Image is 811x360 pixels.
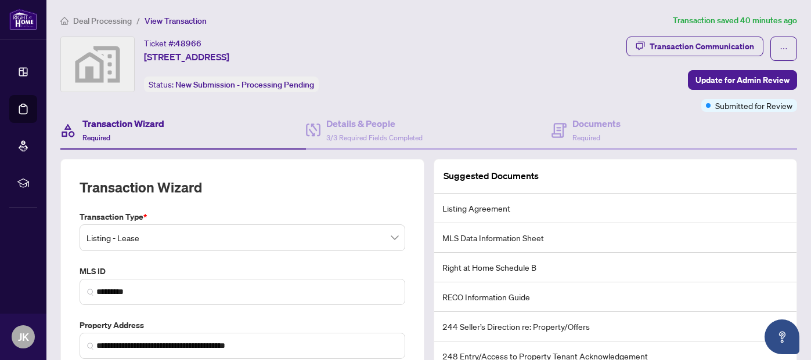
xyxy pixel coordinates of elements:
span: Deal Processing [73,16,132,26]
label: Property Address [80,319,405,332]
button: Transaction Communication [626,37,763,56]
li: Listing Agreement [434,194,797,223]
h4: Transaction Wizard [82,117,164,130]
label: MLS ID [80,265,405,278]
span: Required [572,133,600,142]
div: Ticket #: [144,37,201,50]
img: svg%3e [61,37,134,92]
h4: Documents [572,117,621,130]
article: Suggested Documents [444,169,539,183]
span: ellipsis [780,45,788,53]
button: Open asap [765,319,799,354]
li: MLS Data Information Sheet [434,223,797,253]
span: [STREET_ADDRESS] [144,50,229,64]
li: / [136,14,140,27]
button: Update for Admin Review [688,70,797,90]
img: search_icon [87,289,94,296]
span: New Submission - Processing Pending [175,79,314,90]
span: 48966 [175,38,201,49]
span: home [60,17,69,25]
span: View Transaction [145,16,207,26]
li: Right at Home Schedule B [434,253,797,282]
img: logo [9,9,37,30]
li: 244 Seller’s Direction re: Property/Offers [434,312,797,341]
h2: Transaction Wizard [80,178,202,197]
article: Transaction saved 40 minutes ago [673,14,797,27]
span: Update for Admin Review [695,71,790,89]
span: Required [82,133,110,142]
span: 3/3 Required Fields Completed [326,133,423,142]
span: Submitted for Review [715,99,792,112]
h4: Details & People [326,117,423,130]
div: Status: [144,77,319,92]
img: search_icon [87,343,94,350]
label: Transaction Type [80,210,405,223]
span: Listing - Lease [86,227,398,249]
span: JK [18,329,29,345]
li: RECO Information Guide [434,282,797,312]
div: Transaction Communication [650,37,754,56]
